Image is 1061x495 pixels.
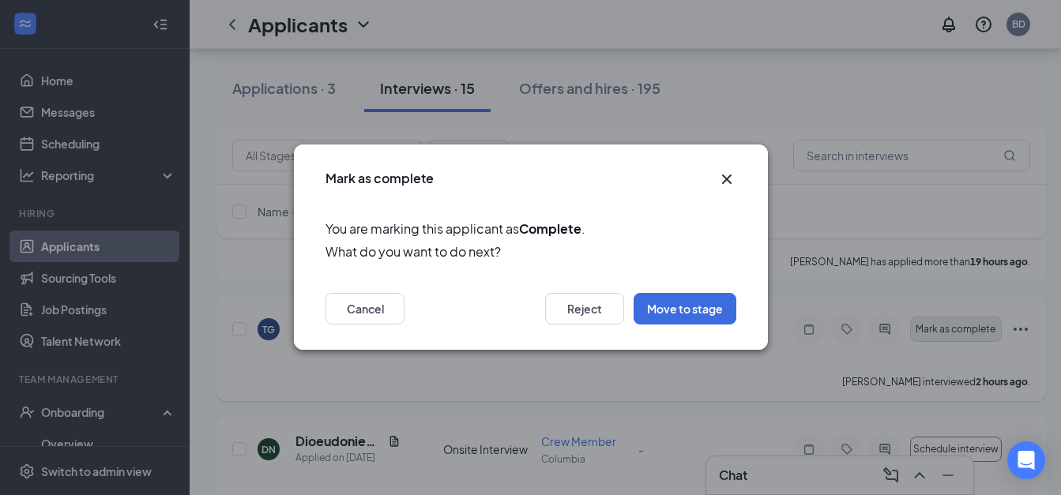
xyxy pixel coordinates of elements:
[519,220,581,237] b: Complete
[325,242,736,262] span: What do you want to do next?
[325,294,404,325] button: Cancel
[325,170,434,187] h3: Mark as complete
[1007,441,1045,479] div: Open Intercom Messenger
[717,170,736,189] button: Close
[545,294,624,325] button: Reject
[717,170,736,189] svg: Cross
[325,219,736,238] span: You are marking this applicant as .
[634,294,736,325] button: Move to stage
